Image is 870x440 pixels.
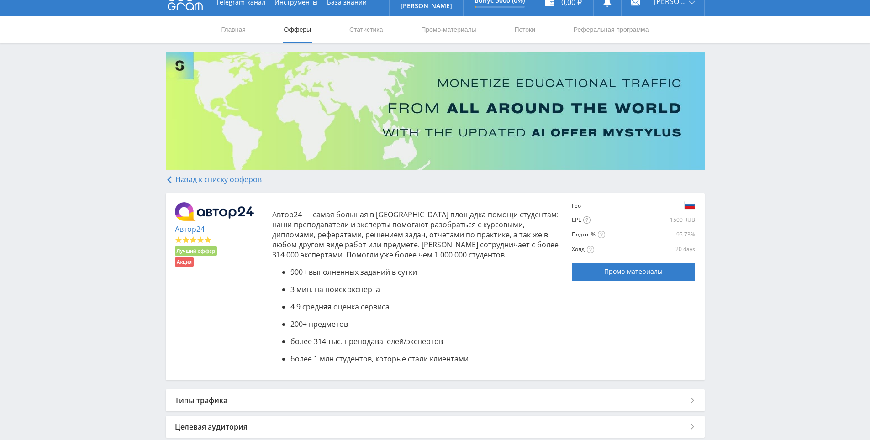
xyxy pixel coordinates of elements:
a: Назад к списку офферов [166,174,262,184]
div: Целевая аудитория [166,416,705,438]
div: 1500 RUB [603,216,695,224]
img: 5358f22929b76388e926b8483462c33e.png [175,202,254,221]
img: Banner [166,52,705,170]
div: EPL [572,216,601,224]
span: 3 мин. на поиск эксперта [290,284,380,294]
div: Холд [572,246,654,253]
img: a3cf54112ac185a2cfd27406e765c719.png [684,199,695,210]
a: Главная [221,16,247,43]
a: Автор24 [175,224,205,234]
p: [PERSON_NAME] [401,2,452,10]
div: Гео [572,202,601,210]
div: Типы трафика [166,389,705,411]
li: Лучший оффер [175,246,217,256]
span: 900+ выполненных заданий в сутки [290,267,417,277]
span: более 1 млн студентов, которые стали клиентами [290,354,469,364]
a: Офферы [283,16,312,43]
div: Подтв. % [572,231,654,239]
span: 4.9 средняя оценка сервиса [290,302,390,312]
a: Потоки [513,16,536,43]
li: Акция [175,257,194,267]
p: Автор24 — самая большая в [GEOGRAPHIC_DATA] площадка помощи студентам: наши преподаватели и экспе... [272,210,563,260]
a: Статистика [348,16,384,43]
span: более 314 тыс. преподавателей/экспертов [290,336,443,346]
div: 95.73% [655,231,695,238]
a: Реферальная программа [573,16,650,43]
div: 20 days [655,246,695,253]
a: Промо-материалы [572,263,695,281]
span: Промо-материалы [604,268,663,275]
span: 200+ предметов [290,319,348,329]
a: Промо-материалы [420,16,477,43]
